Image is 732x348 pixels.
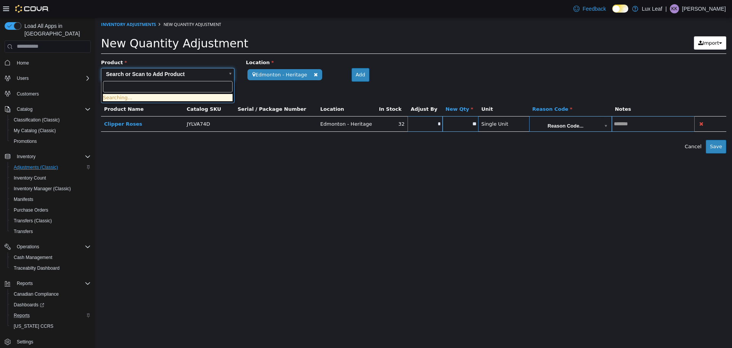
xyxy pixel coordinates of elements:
[14,302,44,308] span: Dashboards
[11,126,59,135] a: My Catalog (Classic)
[8,183,94,194] button: Inventory Manager (Classic)
[8,162,94,173] button: Adjustments (Classic)
[8,252,94,263] button: Cash Management
[2,104,94,115] button: Catalog
[8,194,94,205] button: Manifests
[14,242,42,251] button: Operations
[11,206,91,215] span: Purchase Orders
[14,175,46,181] span: Inventory Count
[17,244,39,250] span: Operations
[14,105,35,114] button: Catalog
[11,264,63,273] a: Traceabilty Dashboard
[11,115,63,125] a: Classification (Classic)
[14,254,52,261] span: Cash Management
[11,184,74,193] a: Inventory Manager (Classic)
[14,74,32,83] button: Users
[8,125,94,136] button: My Catalog (Classic)
[14,74,91,83] span: Users
[14,164,58,170] span: Adjustments (Classic)
[14,291,59,297] span: Canadian Compliance
[8,263,94,274] button: Traceabilty Dashboard
[2,151,94,162] button: Inventory
[11,311,33,320] a: Reports
[11,253,91,262] span: Cash Management
[14,152,39,161] button: Inventory
[14,128,56,134] span: My Catalog (Classic)
[14,337,36,346] a: Settings
[14,89,91,99] span: Customers
[11,322,56,331] a: [US_STATE] CCRS
[2,88,94,99] button: Customers
[11,300,47,309] a: Dashboards
[11,137,91,146] span: Promotions
[11,322,91,331] span: Washington CCRS
[17,280,33,286] span: Reports
[8,76,137,84] li: Searching...
[2,73,94,84] button: Users
[17,106,32,112] span: Catalog
[8,226,94,237] button: Transfers
[14,207,48,213] span: Purchase Orders
[14,117,60,123] span: Classification (Classic)
[2,241,94,252] button: Operations
[14,218,52,224] span: Transfers (Classic)
[11,227,36,236] a: Transfers
[14,105,91,114] span: Catalog
[14,138,37,144] span: Promotions
[11,290,91,299] span: Canadian Compliance
[8,321,94,332] button: [US_STATE] CCRS
[682,4,726,13] p: [PERSON_NAME]
[17,75,29,81] span: Users
[671,4,677,13] span: KK
[17,91,39,97] span: Customers
[11,216,55,225] a: Transfers (Classic)
[14,312,30,319] span: Reports
[8,115,94,125] button: Classification (Classic)
[11,163,61,172] a: Adjustments (Classic)
[8,299,94,310] a: Dashboards
[14,152,91,161] span: Inventory
[14,323,53,329] span: [US_STATE] CCRS
[11,253,55,262] a: Cash Management
[2,278,94,289] button: Reports
[11,216,91,225] span: Transfers (Classic)
[11,227,91,236] span: Transfers
[665,4,667,13] p: |
[11,137,40,146] a: Promotions
[14,186,71,192] span: Inventory Manager (Classic)
[11,115,91,125] span: Classification (Classic)
[14,279,91,288] span: Reports
[11,195,91,204] span: Manifests
[570,1,609,16] a: Feedback
[14,89,42,99] a: Customers
[8,310,94,321] button: Reports
[17,339,33,345] span: Settings
[8,215,94,226] button: Transfers (Classic)
[11,126,91,135] span: My Catalog (Classic)
[2,336,94,347] button: Settings
[14,196,33,202] span: Manifests
[8,289,94,299] button: Canadian Compliance
[11,264,91,273] span: Traceabilty Dashboard
[11,311,91,320] span: Reports
[8,205,94,215] button: Purchase Orders
[14,58,91,68] span: Home
[14,337,91,346] span: Settings
[8,173,94,183] button: Inventory Count
[2,57,94,68] button: Home
[11,300,91,309] span: Dashboards
[17,154,35,160] span: Inventory
[14,265,59,271] span: Traceabilty Dashboard
[15,5,49,13] img: Cova
[583,5,606,13] span: Feedback
[14,58,32,68] a: Home
[11,163,91,172] span: Adjustments (Classic)
[21,22,91,37] span: Load All Apps in [GEOGRAPHIC_DATA]
[642,4,663,13] p: Lux Leaf
[8,136,94,147] button: Promotions
[11,173,49,183] a: Inventory Count
[11,184,91,193] span: Inventory Manager (Classic)
[612,5,628,13] input: Dark Mode
[17,60,29,66] span: Home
